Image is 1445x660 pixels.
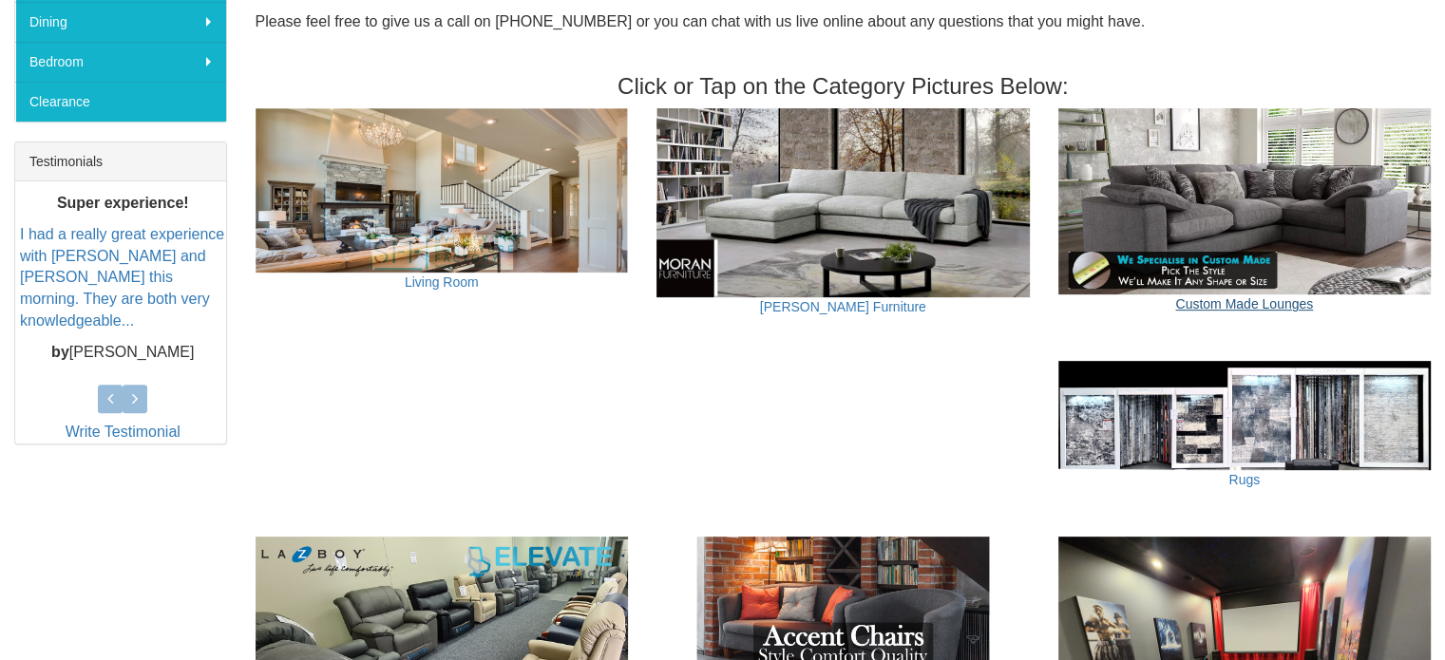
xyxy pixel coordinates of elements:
h3: Click or Tap on the Category Pictures Below: [256,74,1432,99]
a: Clearance [15,82,226,122]
img: Rugs [1058,361,1432,470]
a: Dining [15,2,226,42]
img: Moran Furniture [656,108,1030,297]
a: Rugs [1228,472,1260,487]
p: [PERSON_NAME] [20,342,226,364]
a: Write Testimonial [66,424,181,440]
a: Living Room [405,274,479,290]
b: by [51,344,69,360]
div: Testimonials [15,142,226,181]
a: [PERSON_NAME] Furniture [760,299,926,314]
a: I had a really great experience with [PERSON_NAME] and [PERSON_NAME] this morning. They are both ... [20,226,224,329]
img: Custom Made Lounges [1058,108,1432,294]
a: Custom Made Lounges [1175,296,1313,311]
img: Living Room [256,108,629,273]
b: Super experience! [57,195,189,211]
a: Bedroom [15,42,226,82]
